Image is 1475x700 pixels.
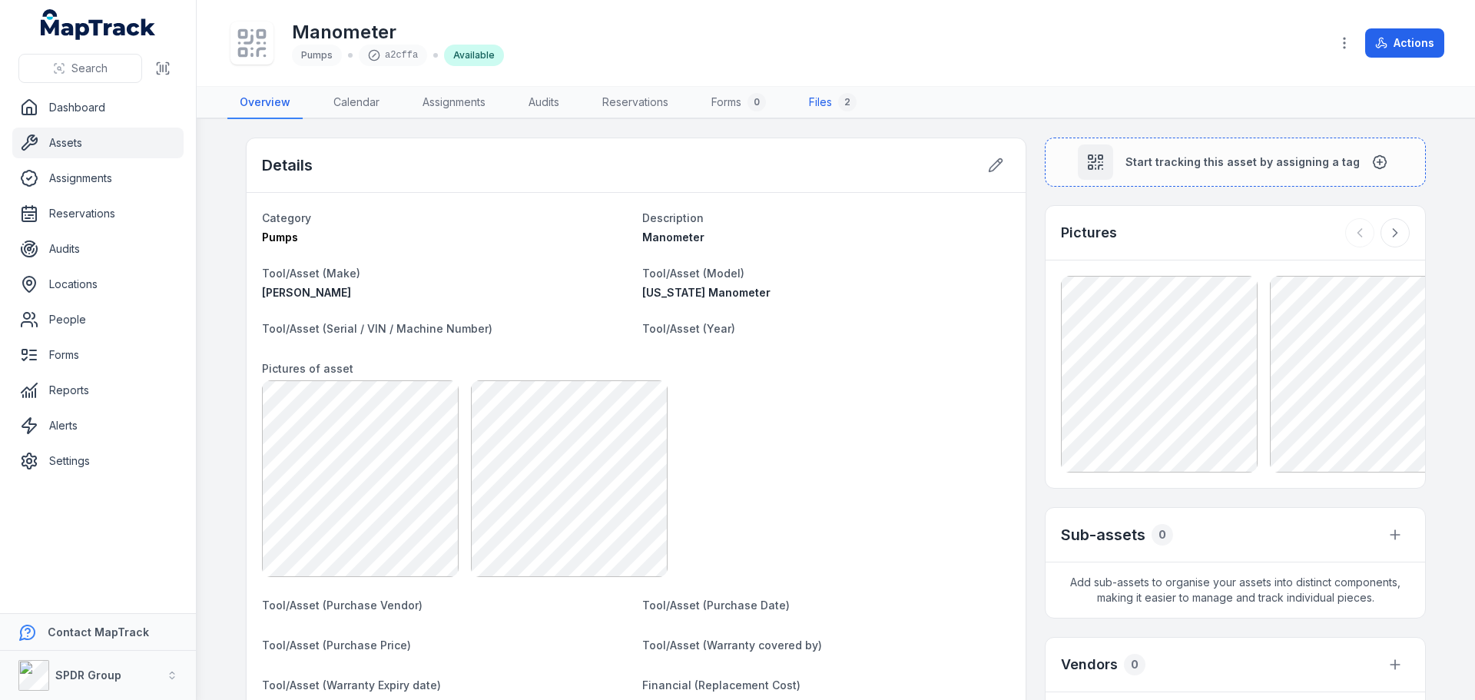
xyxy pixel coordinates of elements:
[642,599,790,612] span: Tool/Asset (Purchase Date)
[12,234,184,264] a: Audits
[1061,654,1118,675] h3: Vendors
[12,92,184,123] a: Dashboard
[262,154,313,176] h2: Details
[262,678,441,692] span: Tool/Asset (Warranty Expiry date)
[262,211,311,224] span: Category
[12,198,184,229] a: Reservations
[642,231,704,244] span: Manometer
[1124,654,1145,675] div: 0
[292,20,504,45] h1: Manometer
[41,9,156,40] a: MapTrack
[1125,154,1360,170] span: Start tracking this asset by assigning a tag
[262,267,360,280] span: Tool/Asset (Make)
[262,322,492,335] span: Tool/Asset (Serial / VIN / Machine Number)
[642,322,735,335] span: Tool/Asset (Year)
[262,599,423,612] span: Tool/Asset (Purchase Vendor)
[516,87,572,119] a: Audits
[12,163,184,194] a: Assignments
[301,49,333,61] span: Pumps
[12,446,184,476] a: Settings
[642,678,800,692] span: Financial (Replacement Cost)
[1046,562,1425,618] span: Add sub-assets to organise your assets into distinct components, making it easier to manage and t...
[590,87,681,119] a: Reservations
[699,87,778,119] a: Forms0
[12,340,184,370] a: Forms
[71,61,108,76] span: Search
[321,87,392,119] a: Calendar
[838,93,857,111] div: 2
[12,269,184,300] a: Locations
[1061,524,1145,546] h2: Sub-assets
[55,668,121,682] strong: SPDR Group
[747,93,766,111] div: 0
[1365,28,1444,58] button: Actions
[1045,138,1426,187] button: Start tracking this asset by assigning a tag
[12,375,184,406] a: Reports
[262,639,411,652] span: Tool/Asset (Purchase Price)
[12,128,184,158] a: Assets
[642,211,704,224] span: Description
[48,625,149,639] strong: Contact MapTrack
[227,87,303,119] a: Overview
[262,362,353,375] span: Pictures of asset
[262,231,298,244] span: Pumps
[797,87,869,119] a: Files2
[18,54,142,83] button: Search
[642,267,744,280] span: Tool/Asset (Model)
[1152,524,1173,546] div: 0
[359,45,427,66] div: a2cffa
[444,45,504,66] div: Available
[410,87,498,119] a: Assignments
[642,286,771,299] span: [US_STATE] Manometer
[642,639,822,652] span: Tool/Asset (Warranty covered by)
[12,410,184,441] a: Alerts
[12,304,184,335] a: People
[262,286,351,299] span: [PERSON_NAME]
[1061,222,1117,244] h3: Pictures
